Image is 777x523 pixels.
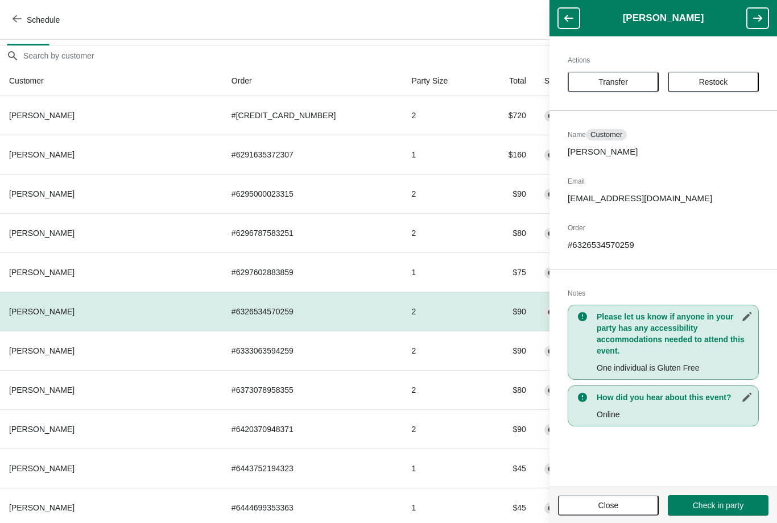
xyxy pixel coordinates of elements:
td: # 6333063594259 [222,331,403,370]
td: $90 [482,409,535,449]
td: 2 [402,96,482,135]
h2: Notes [568,288,759,299]
span: Schedule [27,15,60,24]
button: Close [558,495,659,516]
td: 2 [402,409,482,449]
td: $90 [482,292,535,331]
input: Search by customer [23,45,777,66]
th: Party Size [402,66,482,96]
button: Restock [668,72,759,92]
h2: Actions [568,55,759,66]
span: Transfer [598,77,628,86]
span: [PERSON_NAME] [9,346,75,355]
td: # [CREDIT_CARD_NUMBER] [222,96,403,135]
td: $160 [482,135,535,174]
th: Order [222,66,403,96]
td: 2 [402,331,482,370]
span: [PERSON_NAME] [9,464,75,473]
td: $90 [482,174,535,213]
td: 1 [402,252,482,292]
span: [PERSON_NAME] [9,307,75,316]
span: [PERSON_NAME] [9,425,75,434]
h3: How did you hear about this event? [597,392,753,403]
span: Close [598,501,619,510]
h2: Name [568,129,759,140]
h2: Email [568,176,759,187]
span: Check in party [693,501,743,510]
p: [EMAIL_ADDRESS][DOMAIN_NAME] [568,193,759,204]
span: [PERSON_NAME] [9,268,75,277]
span: [PERSON_NAME] [9,385,75,395]
span: [PERSON_NAME] [9,150,75,159]
th: Status [535,66,605,96]
p: Online [597,409,753,420]
td: 2 [402,370,482,409]
h1: [PERSON_NAME] [580,13,747,24]
td: $75 [482,252,535,292]
td: $80 [482,213,535,252]
td: $90 [482,331,535,370]
td: 1 [402,449,482,488]
span: [PERSON_NAME] [9,189,75,198]
h3: Please let us know if anyone in your party has any accessibility accommodations needed to attend ... [597,311,753,356]
td: # 6291635372307 [222,135,403,174]
td: # 6296787583251 [222,213,403,252]
td: # 6295000023315 [222,174,403,213]
p: [PERSON_NAME] [568,146,759,157]
td: 2 [402,174,482,213]
span: [PERSON_NAME] [9,503,75,512]
td: # 6326534570259 [222,292,403,331]
td: 2 [402,292,482,331]
td: $80 [482,370,535,409]
td: $720 [482,96,535,135]
td: # 6420370948371 [222,409,403,449]
p: One individual is Gluten Free [597,362,753,373]
td: 2 [402,213,482,252]
span: Restock [699,77,728,86]
th: Total [482,66,535,96]
p: # 6326534570259 [568,239,759,251]
h2: Order [568,222,759,234]
span: [PERSON_NAME] [9,229,75,238]
button: Transfer [568,72,659,92]
span: Customer [590,130,622,139]
td: # 6443752194323 [222,449,403,488]
td: 1 [402,135,482,174]
button: Schedule [6,10,69,30]
td: # 6297602883859 [222,252,403,292]
td: # 6373078958355 [222,370,403,409]
span: [PERSON_NAME] [9,111,75,120]
button: Check in party [668,495,768,516]
td: $45 [482,449,535,488]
